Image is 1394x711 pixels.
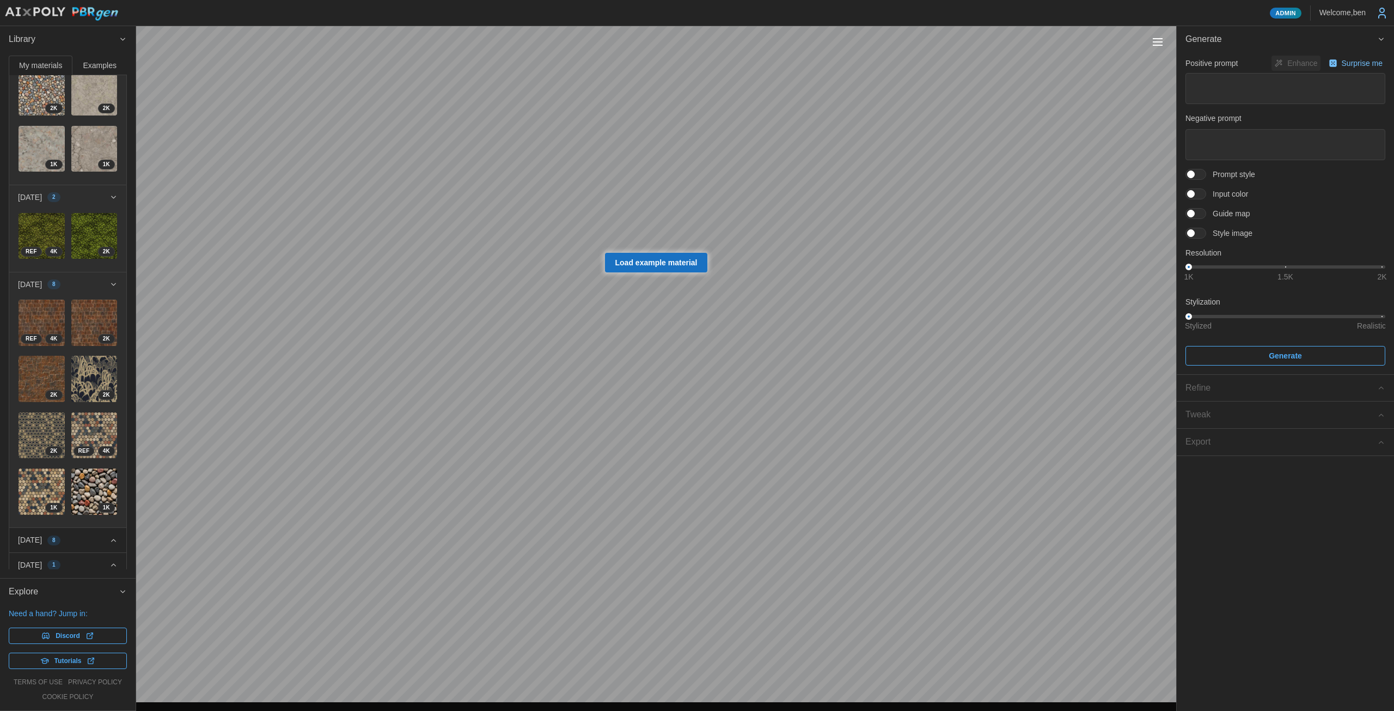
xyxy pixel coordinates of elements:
div: [DATE]2 [9,210,126,272]
a: Discord [9,628,127,644]
a: Load example material [605,253,708,272]
span: Prompt style [1206,169,1255,180]
span: 1 K [103,503,110,512]
a: terms of use [14,678,63,687]
a: Nv7kY5UauIg1uLrKqlXU2K [71,212,118,260]
p: Enhance [1287,58,1319,69]
span: 2 K [103,247,110,256]
img: 1vXLSweGIcjDdiMKpgYm [71,356,118,402]
span: 2 K [50,104,57,113]
span: 1 K [103,160,110,169]
a: cookie policy [42,692,93,702]
p: Need a hand? Jump in: [9,608,127,619]
button: Generate [1177,26,1394,53]
span: Load example material [615,253,698,272]
button: [DATE]8 [9,528,126,552]
span: Admin [1275,8,1295,18]
span: Input color [1206,189,1248,199]
a: IkEawyA42dFjN5p4DTcq1K [71,125,118,173]
span: 4 K [103,447,110,455]
span: 1 K [50,160,57,169]
a: QCi17TOVhXxFJeKn2Cfk2K [18,412,65,459]
span: 8 [52,536,56,545]
p: Resolution [1185,247,1385,258]
span: My materials [19,62,62,69]
img: IkEawyA42dFjN5p4DTcq [71,126,118,172]
img: PivPJkOK2vv06AM9d33M [19,469,65,515]
img: qBWdsCOnzzrS1TGvOSAL [71,300,118,346]
p: Negative prompt [1185,113,1385,124]
img: atUsAvqrfrvbK7dszHxB [19,126,65,172]
p: [DATE] [18,279,42,290]
img: 3OH8dOOcLztmL0gIbVeh [71,412,118,459]
span: Generate [1185,26,1377,53]
div: Refine [1185,381,1377,395]
img: YxssYRIZkHV5myLvHj3a [71,469,118,515]
span: 1 K [50,503,57,512]
span: 2 K [103,391,110,399]
img: smnVoxqbWJYfIjVkIeSk [19,300,65,346]
p: Stylization [1185,296,1385,307]
span: 8 [52,280,56,289]
span: 1 [52,561,56,569]
a: yu9Lh80SJb8YnRlFJa9t2K [71,69,118,117]
span: 2 K [103,335,110,343]
span: Tutorials [54,653,82,669]
span: 2 K [103,104,110,113]
span: 2 K [50,447,57,455]
span: Guide map [1206,208,1250,219]
button: Export [1177,429,1394,455]
div: Generate [1177,53,1394,374]
a: 1vXLSweGIcjDdiMKpgYm2K [71,355,118,403]
span: 2 K [50,391,57,399]
img: QCi17TOVhXxFJeKn2Cfk [19,412,65,459]
button: [DATE]1 [9,553,126,577]
a: atUsAvqrfrvbK7dszHxB1K [18,125,65,173]
img: baI6HOqcN2N0kLHV6HEe [19,356,65,402]
a: TdM3VFpPOfmOIoc5k0OA4KREF [18,212,65,260]
div: [DATE]8 [9,296,126,527]
span: Examples [83,62,117,69]
a: baI6HOqcN2N0kLHV6HEe2K [18,355,65,403]
button: Toggle viewport controls [1150,34,1165,50]
button: Enhance [1271,56,1320,71]
a: PivPJkOK2vv06AM9d33M1K [18,468,65,515]
p: Welcome, ben [1319,7,1366,18]
p: [DATE] [18,192,42,203]
a: Tutorials [9,653,127,669]
span: REF [26,247,37,256]
a: privacy policy [68,678,122,687]
img: AIxPoly PBRgen [4,7,119,21]
span: Discord [56,628,80,643]
button: Refine [1177,375,1394,402]
button: Tweak [1177,402,1394,428]
a: qBWdsCOnzzrS1TGvOSAL2K [71,299,118,347]
span: Export [1185,429,1377,455]
button: Surprise me [1326,56,1385,71]
span: Tweak [1185,402,1377,428]
button: Generate [1185,346,1385,366]
p: [DATE] [18,560,42,570]
span: REF [26,335,37,343]
span: Style image [1206,228,1252,239]
span: REF [78,447,90,455]
span: Generate [1269,347,1302,365]
span: Explore [9,579,119,605]
a: 3OH8dOOcLztmL0gIbVeh4KREF [71,412,118,459]
span: 2 [52,193,56,202]
img: Nv7kY5UauIg1uLrKqlXU [71,213,118,259]
button: [DATE]2 [9,185,126,209]
p: [DATE] [18,534,42,545]
a: YxssYRIZkHV5myLvHj3a1K [71,468,118,515]
img: yu9Lh80SJb8YnRlFJa9t [71,70,118,116]
p: Positive prompt [1185,58,1238,69]
span: Library [9,26,119,53]
img: TdM3VFpPOfmOIoc5k0OA [19,213,65,259]
a: smnVoxqbWJYfIjVkIeSk4KREF [18,299,65,347]
a: JR9ngvWYuo8e7HxrtyAs2K [18,69,65,117]
span: 4 K [50,335,57,343]
button: [DATE]8 [9,272,126,296]
p: Surprise me [1342,58,1385,69]
img: JR9ngvWYuo8e7HxrtyAs [19,70,65,116]
span: 4 K [50,247,57,256]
